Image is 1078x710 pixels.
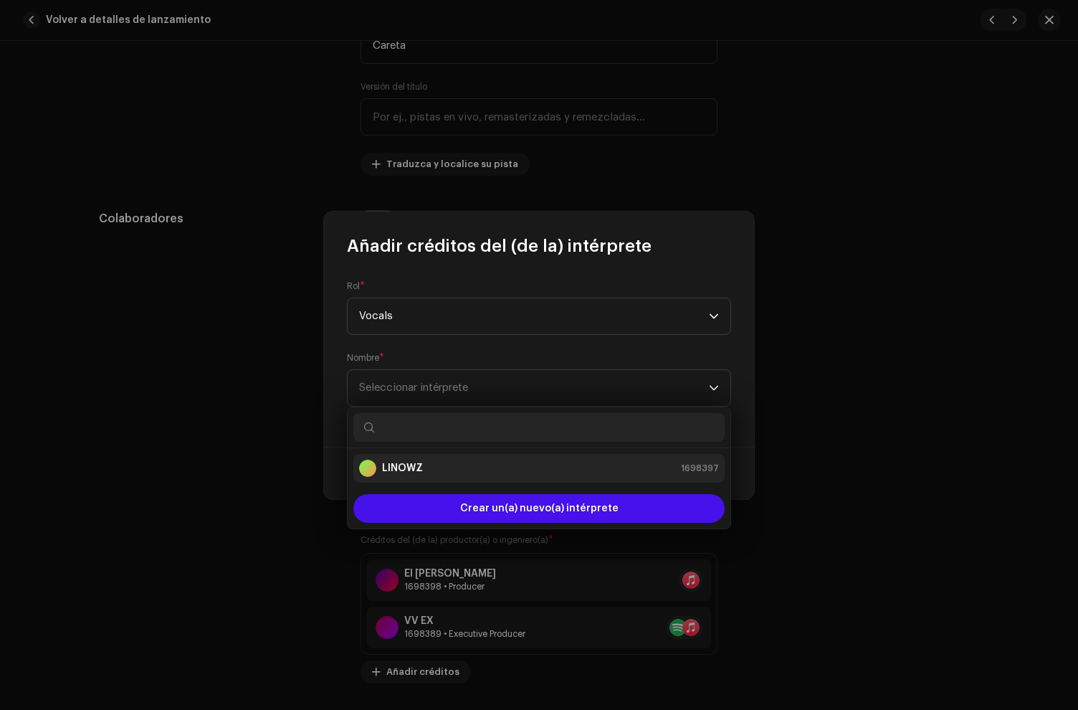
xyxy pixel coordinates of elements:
[359,298,709,334] span: Vocals
[681,461,719,475] span: 1698397
[359,382,468,393] span: Seleccionar intérprete
[347,352,384,364] label: Nombre
[709,370,719,406] div: dropdown trigger
[359,370,709,406] span: Seleccionar intérprete
[382,461,423,475] strong: LINOWZ
[348,448,730,488] ul: Option List
[347,280,365,292] label: Rol
[347,235,652,257] span: Añadir créditos del (de la) intérprete
[460,494,619,523] span: Crear un(a) nuevo(a) intérprete
[709,298,719,334] div: dropdown trigger
[353,454,725,483] li: LINOWZ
